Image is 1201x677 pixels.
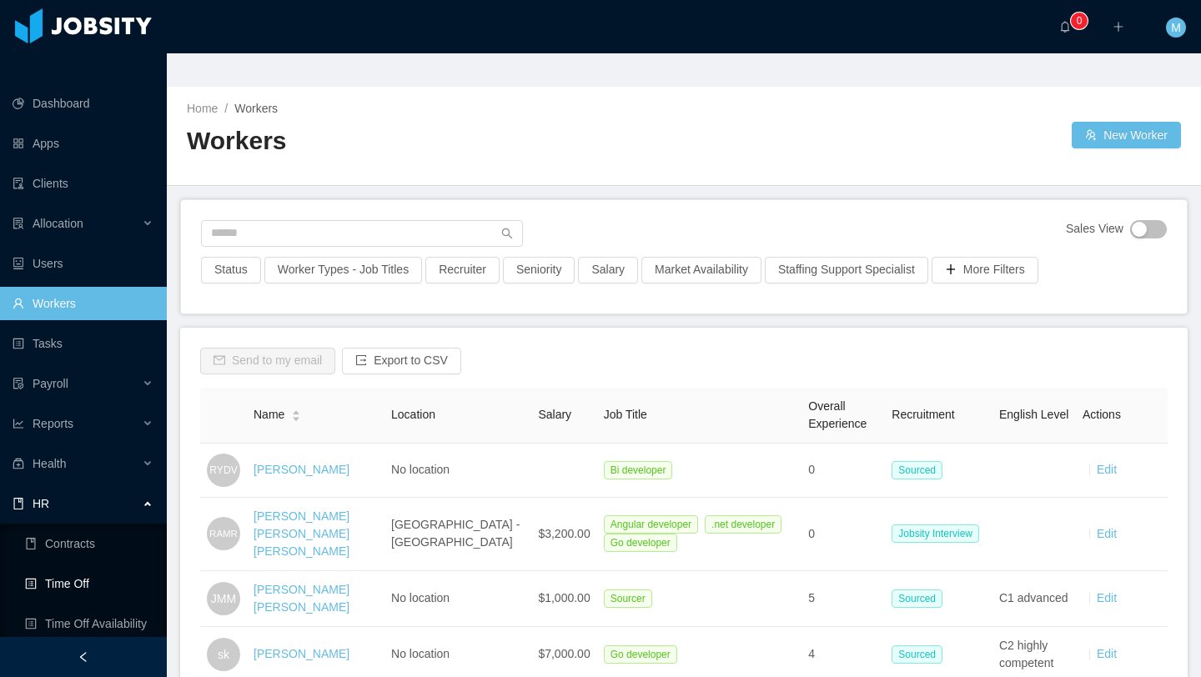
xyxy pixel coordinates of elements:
[33,377,68,390] span: Payroll
[705,515,781,534] span: .net developer
[1171,18,1181,38] span: M
[1083,408,1121,421] span: Actions
[932,257,1038,283] button: icon: plusMore Filters
[425,257,500,283] button: Recruiter
[604,534,677,552] span: Go developer
[13,287,153,320] a: icon: userWorkers
[13,498,24,509] i: icon: book
[254,583,349,614] a: [PERSON_NAME] [PERSON_NAME]
[13,87,153,120] a: icon: pie-chartDashboard
[604,408,647,421] span: Job Title
[33,217,83,230] span: Allocation
[604,645,677,664] span: Go developer
[292,414,301,419] i: icon: caret-down
[25,527,153,560] a: icon: bookContracts
[13,458,24,469] i: icon: medicine-box
[33,457,66,470] span: Health
[892,408,954,421] span: Recruitment
[391,408,435,421] span: Location
[13,378,24,389] i: icon: file-protect
[187,102,218,115] a: Home
[25,567,153,600] a: icon: profileTime Off
[234,102,278,115] span: Workers
[1097,463,1117,476] a: Edit
[892,589,942,608] span: Sourced
[13,167,153,200] a: icon: auditClients
[538,591,590,604] span: $1,000.00
[999,408,1068,421] span: English Level
[892,524,979,543] span: Jobsity Interview
[604,589,652,608] span: Sourcer
[78,651,89,663] i: icon: left
[802,498,885,571] td: 0
[808,399,867,430] span: Overall Experience
[1097,647,1117,660] a: Edit
[802,444,885,498] td: 0
[264,257,422,283] button: Worker Types - Job Titles
[538,408,571,421] span: Salary
[211,582,236,615] span: JMM
[201,257,261,283] button: Status
[209,520,238,548] span: RAMR
[538,527,590,540] span: $3,200.00
[13,247,153,280] a: icon: robotUsers
[641,257,761,283] button: Market Availability
[209,455,237,484] span: RYDV
[254,463,349,476] a: [PERSON_NAME]
[892,645,942,664] span: Sourced
[503,257,575,283] button: Seniority
[1072,122,1181,148] button: icon: usergroup-addNew Worker
[254,406,284,424] span: Name
[224,102,228,115] span: /
[892,461,942,479] span: Sourced
[25,607,153,640] a: icon: profileTime Off Availability
[218,638,229,671] span: sk
[765,257,928,283] button: Staffing Support Specialist
[384,444,531,498] td: No location
[13,418,24,429] i: icon: line-chart
[501,228,513,239] i: icon: search
[1097,527,1117,540] a: Edit
[254,647,349,660] a: [PERSON_NAME]
[13,218,24,229] i: icon: solution
[13,127,153,160] a: icon: appstoreApps
[254,509,349,558] a: [PERSON_NAME] [PERSON_NAME] [PERSON_NAME]
[291,408,301,419] div: Sort
[802,571,885,627] td: 5
[1066,220,1123,238] span: Sales View
[538,647,590,660] span: $7,000.00
[384,571,531,627] td: No location
[292,409,301,414] i: icon: caret-up
[13,327,153,360] a: icon: profileTasks
[384,498,531,571] td: [GEOGRAPHIC_DATA] - [GEOGRAPHIC_DATA]
[1097,591,1117,604] a: Edit
[604,461,673,479] span: Bi developer
[578,257,638,283] button: Salary
[187,124,684,158] h2: Workers
[342,348,461,374] button: icon: exportExport to CSV
[33,417,73,430] span: Reports
[33,497,49,510] span: HR
[992,571,1076,627] td: C1 advanced
[604,515,698,534] span: Angular developer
